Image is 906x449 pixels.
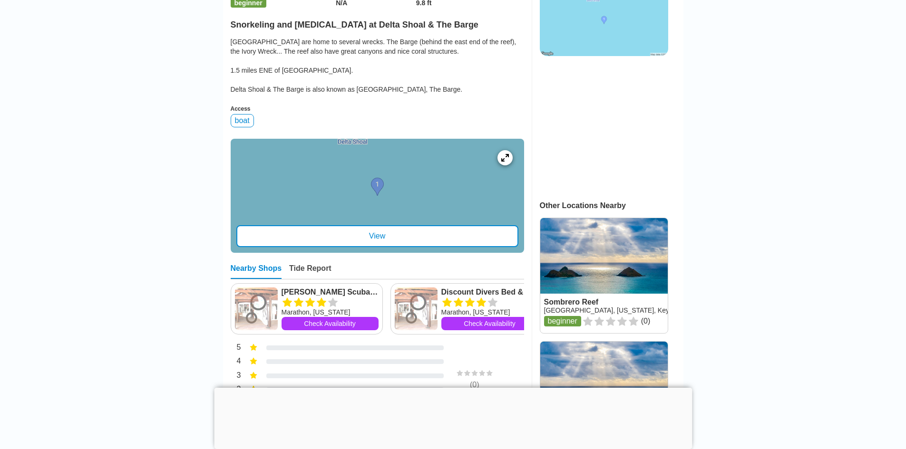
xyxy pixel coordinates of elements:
div: Marathon, [US_STATE] [282,307,379,317]
iframe: Advertisement [540,66,667,184]
div: 3 [231,370,241,382]
a: Check Availability [441,317,538,330]
div: Nearby Shops [231,264,282,279]
a: Check Availability [282,317,379,330]
h2: Snorkeling and [MEDICAL_DATA] at Delta Shoal & The Barge [231,14,524,30]
a: [PERSON_NAME] Scuba Center [282,287,379,297]
a: Discount Divers Bed & Breakfast [441,287,538,297]
div: [GEOGRAPHIC_DATA] are home to several wrecks. The Barge (behind the east end of the reef), the Iv... [231,37,524,94]
div: boat [231,114,254,127]
a: entry mapView [231,139,524,253]
div: 5 [231,342,241,354]
div: 2 [231,384,241,396]
div: 4 [231,356,241,368]
div: Other Locations Nearby [540,201,683,210]
div: View [236,225,518,247]
div: Marathon, [US_STATE] [441,307,538,317]
img: Discount Divers Bed & Breakfast [395,287,438,330]
div: Tide Report [289,264,331,279]
img: Tilden's Scuba Center [235,287,278,330]
iframe: Advertisement [214,388,692,447]
div: ( 0 ) [439,381,510,389]
div: Access [231,105,524,112]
